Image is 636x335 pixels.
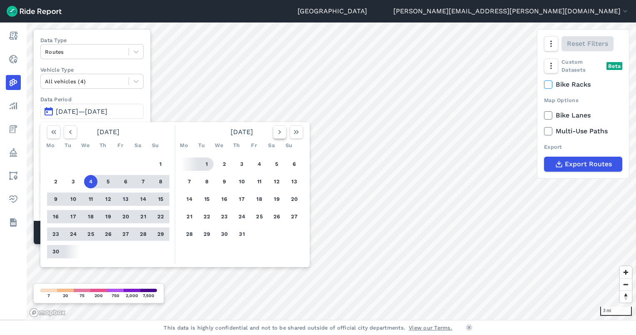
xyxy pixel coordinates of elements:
label: Data Type [40,36,144,44]
button: 2 [49,175,62,188]
button: 30 [49,245,62,258]
button: 6 [288,157,301,171]
div: Th [230,139,243,152]
div: Sa [265,139,278,152]
div: [DATE] [177,125,306,139]
label: Bike Lanes [544,110,622,120]
button: 19 [270,192,283,206]
div: Mo [44,139,57,152]
button: 22 [154,210,167,223]
button: 29 [154,227,167,241]
canvas: Map [27,22,636,320]
button: 23 [49,227,62,241]
div: Th [96,139,109,152]
button: 1 [154,157,167,171]
div: We [79,139,92,152]
button: [DATE]—[DATE] [40,104,144,119]
div: 3 mi [600,307,632,316]
button: 29 [200,227,214,241]
button: 13 [288,175,301,188]
button: 10 [235,175,248,188]
div: [DATE] [44,125,173,139]
button: 17 [67,210,80,223]
button: 23 [218,210,231,223]
a: View our Terms. [409,324,452,332]
div: Tu [61,139,75,152]
span: [DATE]—[DATE] [56,107,107,115]
button: 5 [270,157,283,171]
button: Reset bearing to north [620,290,632,302]
a: Heatmaps [6,75,21,90]
div: Fr [247,139,261,152]
div: Custom Datasets [544,58,622,74]
a: Report [6,28,21,43]
button: Export Routes [544,157,622,172]
button: 1 [200,157,214,171]
button: 12 [270,175,283,188]
a: Fees [6,122,21,137]
button: 10 [67,192,80,206]
button: 3 [67,175,80,188]
a: Realtime [6,52,21,67]
button: 15 [200,192,214,206]
button: 6 [119,175,132,188]
button: 11 [253,175,266,188]
button: 12 [102,192,115,206]
button: 20 [119,210,132,223]
button: 18 [253,192,266,206]
button: 18 [84,210,97,223]
div: Mo [177,139,191,152]
button: 17 [235,192,248,206]
button: 25 [253,210,266,223]
button: 27 [119,227,132,241]
div: Tu [195,139,208,152]
button: 14 [137,192,150,206]
button: Zoom in [620,266,632,278]
label: Vehicle Type [40,66,144,74]
div: Beta [606,62,622,70]
div: Export [544,143,622,151]
button: 9 [218,175,231,188]
label: Multi-Use Paths [544,126,622,136]
a: Areas [6,168,21,183]
button: 4 [84,175,97,188]
div: Sa [131,139,144,152]
a: Health [6,192,21,207]
span: Reset Filters [567,39,608,49]
span: Export Routes [565,159,612,169]
label: Bike Racks [544,80,622,90]
div: We [212,139,226,152]
button: 26 [102,227,115,241]
div: Fr [114,139,127,152]
label: Data Period [40,95,144,103]
div: Matched Trips [34,221,150,244]
a: Datasets [6,215,21,230]
button: 21 [137,210,150,223]
button: 3 [235,157,248,171]
button: Reset Filters [561,36,614,51]
button: 7 [183,175,196,188]
button: 7 [137,175,150,188]
button: 24 [67,227,80,241]
button: 24 [235,210,248,223]
button: 8 [200,175,214,188]
button: 4 [253,157,266,171]
button: 21 [183,210,196,223]
a: Mapbox logo [29,308,66,317]
button: 28 [183,227,196,241]
button: 16 [218,192,231,206]
a: Analyze [6,98,21,113]
button: 5 [102,175,115,188]
div: Su [282,139,296,152]
button: 25 [84,227,97,241]
button: 19 [102,210,115,223]
button: 30 [218,227,231,241]
button: 26 [270,210,283,223]
div: Map Options [544,96,622,104]
div: Su [149,139,162,152]
button: 14 [183,192,196,206]
button: 11 [84,192,97,206]
button: 31 [235,227,248,241]
button: 8 [154,175,167,188]
img: Ride Report [7,6,62,17]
